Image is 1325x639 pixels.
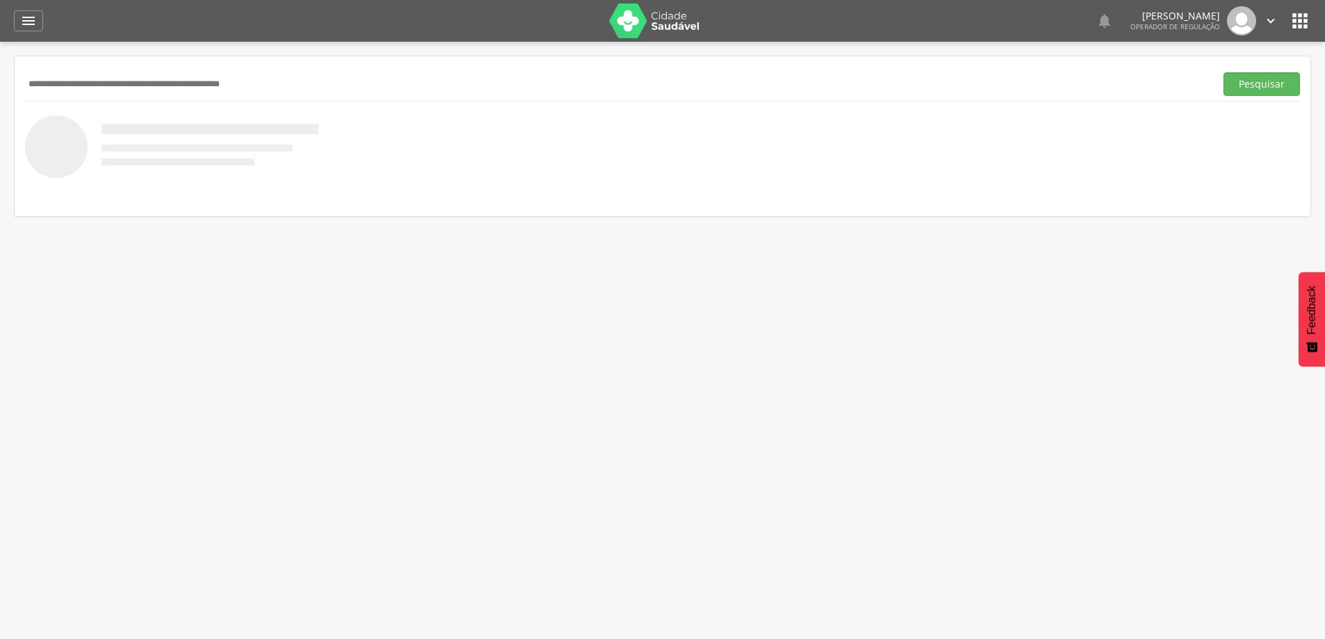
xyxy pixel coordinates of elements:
button: Feedback - Mostrar pesquisa [1299,272,1325,366]
i:  [1263,13,1278,29]
i:  [1096,13,1113,29]
a:  [1096,6,1113,35]
p: [PERSON_NAME] [1130,11,1220,21]
i:  [20,13,37,29]
a:  [1263,6,1278,35]
a:  [14,10,43,31]
span: Feedback [1306,286,1318,334]
span: Operador de regulação [1130,22,1220,31]
i:  [1289,10,1311,32]
button: Pesquisar [1223,72,1300,96]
